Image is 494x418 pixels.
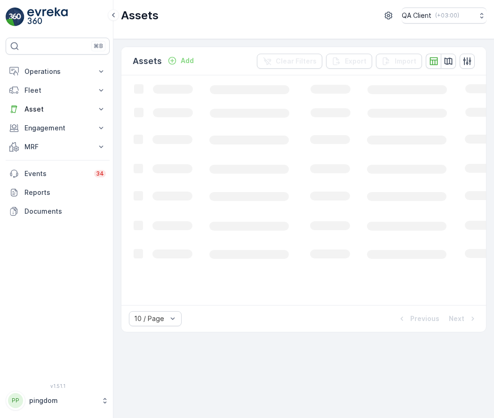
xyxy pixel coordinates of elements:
[448,313,478,324] button: Next
[96,170,104,177] p: 34
[24,142,91,152] p: MRF
[396,313,440,324] button: Previous
[24,104,91,114] p: Asset
[24,123,91,133] p: Engagement
[24,67,91,76] p: Operations
[410,314,439,323] p: Previous
[6,183,110,202] a: Reports
[24,169,88,178] p: Events
[345,56,367,66] p: Export
[181,56,194,65] p: Add
[6,8,24,26] img: logo
[6,164,110,183] a: Events34
[8,393,23,408] div: PP
[449,314,464,323] p: Next
[27,8,68,26] img: logo_light-DOdMpM7g.png
[257,54,322,69] button: Clear Filters
[276,56,317,66] p: Clear Filters
[402,8,486,24] button: QA Client(+03:00)
[435,12,459,19] p: ( +03:00 )
[402,11,431,20] p: QA Client
[6,383,110,389] span: v 1.51.1
[6,119,110,137] button: Engagement
[29,396,96,405] p: pingdom
[164,55,198,66] button: Add
[94,42,103,50] p: ⌘B
[6,100,110,119] button: Asset
[6,62,110,81] button: Operations
[6,137,110,156] button: MRF
[6,202,110,221] a: Documents
[395,56,416,66] p: Import
[24,207,106,216] p: Documents
[6,391,110,410] button: PPpingdom
[6,81,110,100] button: Fleet
[24,86,91,95] p: Fleet
[326,54,372,69] button: Export
[121,8,159,23] p: Assets
[133,55,162,68] p: Assets
[24,188,106,197] p: Reports
[376,54,422,69] button: Import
